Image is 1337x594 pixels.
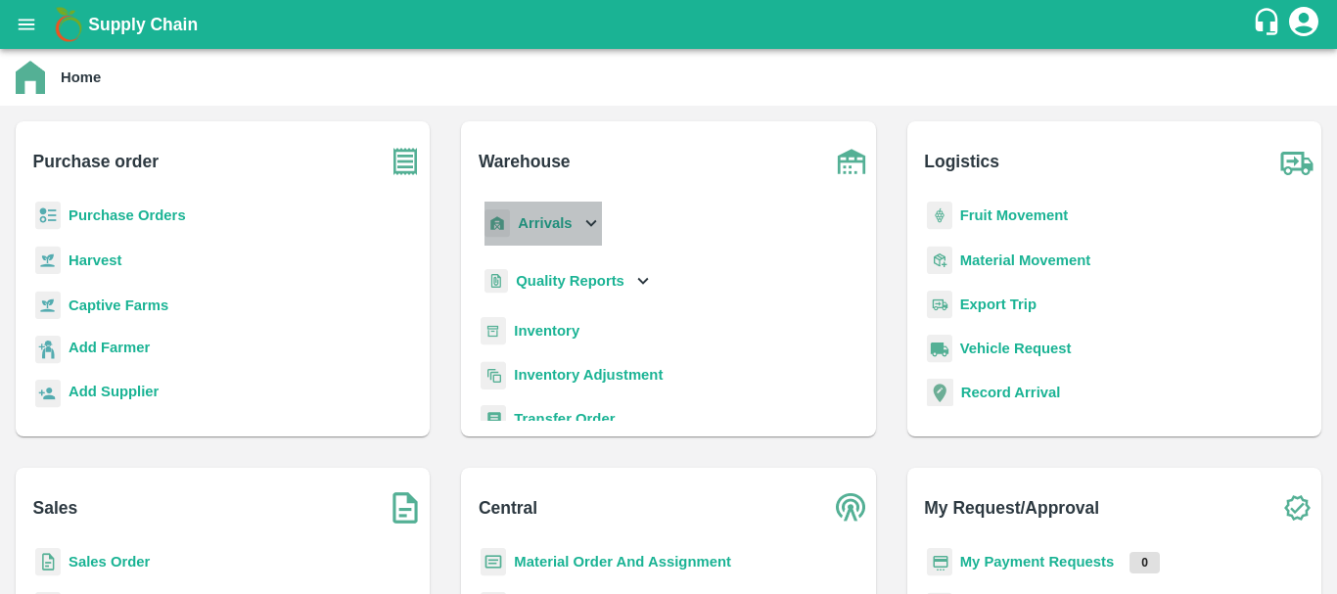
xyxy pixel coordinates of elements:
[518,215,572,231] b: Arrivals
[516,273,624,289] b: Quality Reports
[33,494,78,522] b: Sales
[61,69,101,85] b: Home
[927,335,952,363] img: vehicle
[35,291,61,320] img: harvest
[69,554,150,570] a: Sales Order
[33,148,159,175] b: Purchase order
[481,202,602,246] div: Arrivals
[924,494,1099,522] b: My Request/Approval
[960,207,1069,223] a: Fruit Movement
[35,246,61,275] img: harvest
[381,483,430,532] img: soSales
[960,341,1072,356] a: Vehicle Request
[69,297,168,313] a: Captive Farms
[927,291,952,319] img: delivery
[481,317,506,345] img: whInventory
[35,202,61,230] img: reciept
[69,384,159,399] b: Add Supplier
[35,380,61,408] img: supplier
[514,367,663,383] a: Inventory Adjustment
[69,381,159,407] a: Add Supplier
[4,2,49,47] button: open drawer
[69,337,150,363] a: Add Farmer
[960,252,1091,268] a: Material Movement
[484,209,510,238] img: whArrival
[514,323,579,339] a: Inventory
[69,340,150,355] b: Add Farmer
[481,261,654,301] div: Quality Reports
[960,297,1037,312] a: Export Trip
[69,207,186,223] a: Purchase Orders
[88,11,1252,38] a: Supply Chain
[479,494,537,522] b: Central
[481,361,506,389] img: inventory
[381,137,430,186] img: purchase
[961,385,1061,400] a: Record Arrival
[960,554,1115,570] a: My Payment Requests
[35,336,61,364] img: farmer
[484,269,508,294] img: qualityReport
[481,548,506,576] img: centralMaterial
[49,5,88,44] img: logo
[35,548,61,576] img: sales
[927,379,953,406] img: recordArrival
[481,405,506,434] img: whTransfer
[514,554,731,570] a: Material Order And Assignment
[479,148,571,175] b: Warehouse
[827,137,876,186] img: warehouse
[88,15,198,34] b: Supply Chain
[927,548,952,576] img: payment
[1252,7,1286,42] div: customer-support
[1286,4,1321,45] div: account of current user
[514,411,615,427] a: Transfer Order
[827,483,876,532] img: central
[927,246,952,275] img: material
[924,148,999,175] b: Logistics
[1272,137,1321,186] img: truck
[69,252,121,268] a: Harvest
[927,202,952,230] img: fruit
[1130,552,1160,573] p: 0
[1272,483,1321,532] img: check
[16,61,45,94] img: home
